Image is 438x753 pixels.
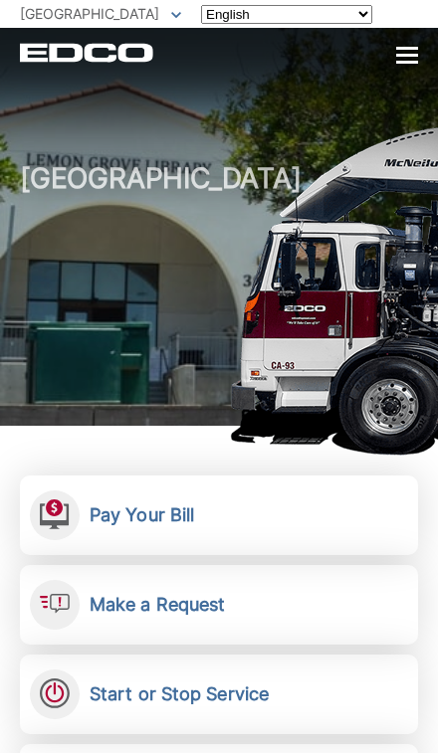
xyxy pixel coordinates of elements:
[201,5,372,24] select: Select a language
[20,5,159,22] span: [GEOGRAPHIC_DATA]
[20,475,418,555] a: Pay Your Bill
[20,565,418,645] a: Make a Request
[90,594,225,616] h2: Make a Request
[90,683,269,705] h2: Start or Stop Service
[20,163,418,431] h1: [GEOGRAPHIC_DATA]
[90,504,194,526] h2: Pay Your Bill
[20,43,153,63] a: EDCD logo. Return to the homepage.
